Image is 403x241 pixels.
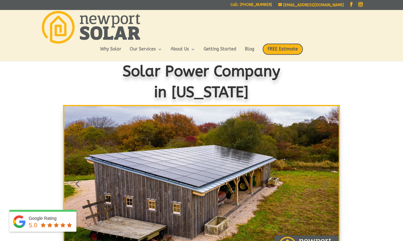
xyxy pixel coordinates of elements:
[29,222,37,229] span: 5.0
[29,215,73,221] div: Google Rating
[231,3,272,9] a: Call: [PHONE_NUMBER]
[123,63,280,101] span: Solar Power Company in [US_STATE]
[171,47,195,58] a: About Us
[263,44,303,55] span: FREE Estimate
[204,47,236,58] a: Getting Started
[245,47,254,58] a: Blog
[278,3,344,7] a: [EMAIL_ADDRESS][DOMAIN_NAME]
[130,47,162,58] a: Our Services
[263,44,303,61] a: FREE Estimate
[42,11,140,44] img: Newport Solar | Solar Energy Optimized.
[100,47,121,58] a: Why Solar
